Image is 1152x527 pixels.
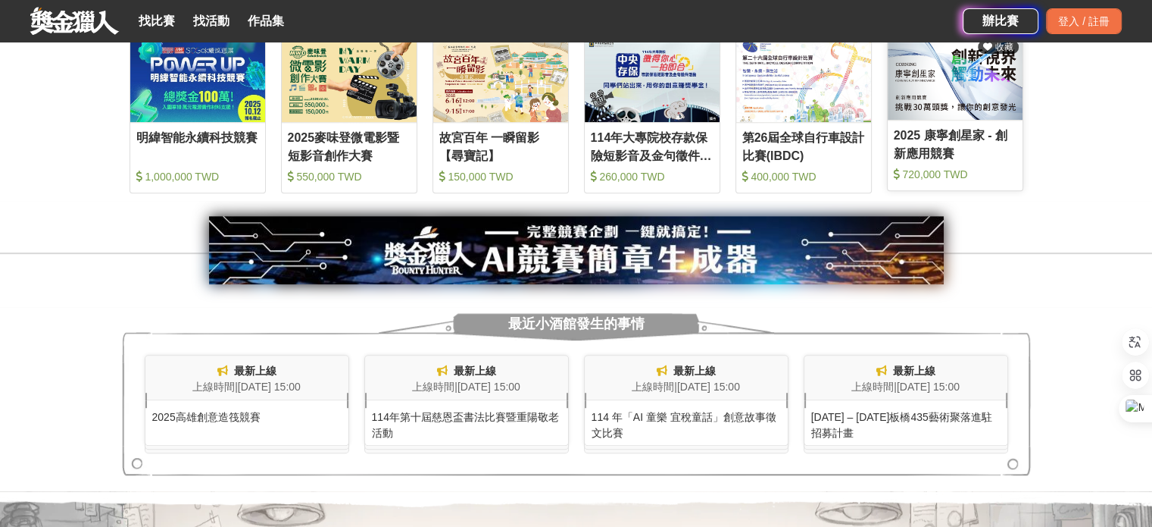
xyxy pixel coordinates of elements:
[585,39,720,122] img: Cover Image
[454,365,496,377] span: 最新上線
[145,400,348,425] div: 2025高雄創意造筏競賽
[673,365,716,377] span: 最新上線
[887,36,1023,191] a: Cover Image 收藏2025 康寧創星家 - 創新應用競賽 720,000 TWD
[130,39,265,122] img: Cover Image
[364,355,569,446] a: 最新上線上線時間|[DATE] 15:00114年第十屆慈恩盃書法比賽暨重陽敬老活動
[145,355,349,446] a: 最新上線上線時間|[DATE] 15:002025高雄創意造筏競賽
[130,38,266,193] a: Cover Image明緯智能永續科技競賽 1,000,000 TWD
[1046,8,1122,34] div: 登入 / 註冊
[585,379,788,395] div: 上線時間 | [DATE] 15:00
[439,129,562,163] div: 故宮百年 一瞬留影【尋寶記】
[888,36,1022,120] img: Cover Image
[282,39,417,122] img: Cover Image
[433,39,568,122] img: Cover Image
[234,365,276,377] span: 最新上線
[894,167,1016,182] div: 720,000 TWD
[736,39,871,122] img: Cover Image
[288,129,411,163] div: 2025麥味登微電影暨短影音創作大賽
[187,11,236,32] a: 找活動
[963,8,1038,34] a: 辦比賽
[585,400,788,441] div: 114 年「AI 童樂 宜稅童話」創意故事徵文比賽
[288,169,411,184] div: 550,000 TWD
[584,355,788,446] a: 最新上線上線時間|[DATE] 15:00114 年「AI 童樂 宜稅童話」創意故事徵文比賽
[804,355,1008,446] a: 最新上線上線時間|[DATE] 15:00[DATE] – [DATE]板橋435藝術聚落進駐招募計畫
[281,38,417,193] a: Cover Image2025麥味登微電影暨短影音創作大賽 550,000 TWD
[242,11,290,32] a: 作品集
[508,307,645,340] span: 最近小酒館發生的事情
[209,216,944,284] img: e66c81bb-b616-479f-8cf1-2a61d99b1888.jpg
[136,169,259,184] div: 1,000,000 TWD
[591,129,713,163] div: 114年大專院校存款保險短影音及金句徵件活動
[804,400,1007,441] div: [DATE] – [DATE]板橋435藝術聚落進駐招募計畫
[742,169,865,184] div: 400,000 TWD
[439,169,562,184] div: 150,000 TWD
[894,127,1016,161] div: 2025 康寧創星家 - 創新應用競賽
[432,38,569,193] a: Cover Image故宮百年 一瞬留影【尋寶記】 150,000 TWD
[365,400,568,441] div: 114年第十屆慈恩盃書法比賽暨重陽敬老活動
[742,129,865,163] div: 第26屆全球自行車設計比賽(IBDC)
[133,11,181,32] a: 找比賽
[584,38,720,193] a: Cover Image114年大專院校存款保險短影音及金句徵件活動 260,000 TWD
[136,129,259,163] div: 明緯智能永續科技競賽
[591,169,713,184] div: 260,000 TWD
[992,42,1013,52] span: 收藏
[145,379,348,395] div: 上線時間 | [DATE] 15:00
[735,38,872,193] a: Cover Image第26屆全球自行車設計比賽(IBDC) 400,000 TWD
[804,379,1007,395] div: 上線時間 | [DATE] 15:00
[893,365,935,377] span: 最新上線
[365,379,568,395] div: 上線時間 | [DATE] 15:00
